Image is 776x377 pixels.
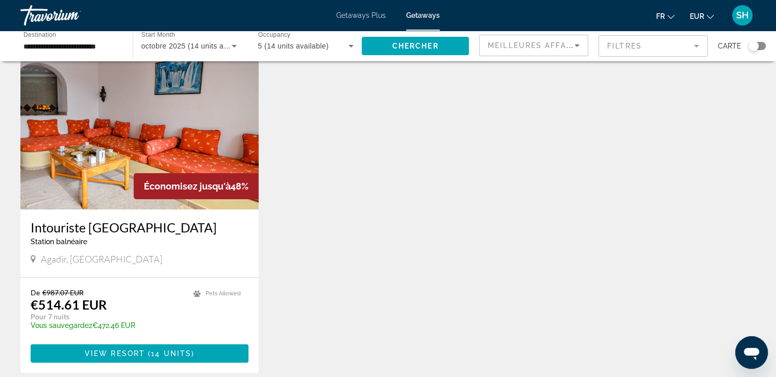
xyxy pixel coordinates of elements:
button: Change currency [690,9,714,23]
span: 14 units [151,349,191,358]
span: Start Month [141,32,175,38]
span: EUR [690,12,704,20]
span: €987.07 EUR [42,288,84,297]
p: Pour 7 nuits [31,312,183,321]
span: SH [736,10,748,20]
span: Chercher [392,42,439,50]
span: Meilleures affaires [488,41,586,50]
a: Getaways Plus [336,11,386,19]
a: Getaways [406,11,440,19]
span: Vous sauvegardez [31,321,92,329]
a: Travorium [20,2,122,29]
span: De [31,288,40,297]
span: Économisez jusqu'à [144,181,231,192]
span: View Resort [85,349,145,358]
button: View Resort(14 units) [31,344,248,363]
p: €514.61 EUR [31,297,107,312]
button: Change language [656,9,674,23]
span: octobre 2025 (14 units available) [141,42,253,50]
span: Occupancy [258,32,290,38]
mat-select: Sort by [488,39,580,52]
p: €472.46 EUR [31,321,183,329]
div: 48% [134,173,259,199]
span: fr [656,12,665,20]
span: Station balnéaire [31,238,87,246]
iframe: Bouton de lancement de la fenêtre de messagerie [735,336,768,369]
span: Agadir, [GEOGRAPHIC_DATA] [41,253,162,265]
img: S299I01X.jpg [20,46,259,209]
button: Filter [598,35,708,57]
span: Carte [718,39,741,53]
span: Destination [23,31,56,38]
a: Intouriste [GEOGRAPHIC_DATA] [31,220,248,235]
button: User Menu [729,5,756,26]
span: 5 (14 units available) [258,42,329,50]
span: ( ) [145,349,194,358]
button: Chercher [362,37,469,55]
span: Pets Allowed [206,290,241,297]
